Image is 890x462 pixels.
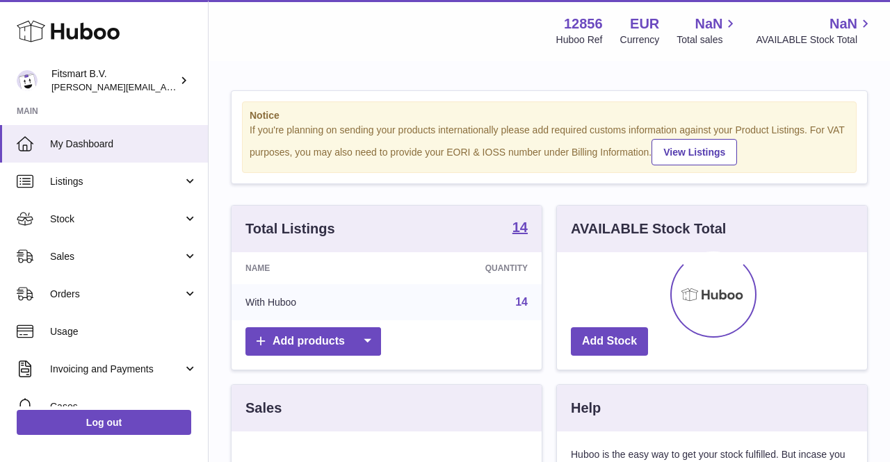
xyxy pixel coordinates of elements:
[50,400,197,413] span: Cases
[51,81,279,92] span: [PERSON_NAME][EMAIL_ADDRESS][DOMAIN_NAME]
[571,327,648,356] a: Add Stock
[245,399,282,418] h3: Sales
[395,252,542,284] th: Quantity
[50,175,183,188] span: Listings
[652,139,737,165] a: View Listings
[515,296,528,308] a: 14
[250,124,849,165] div: If you're planning on sending your products internationally please add required customs informati...
[620,33,660,47] div: Currency
[50,250,183,263] span: Sales
[232,284,395,320] td: With Huboo
[630,15,659,33] strong: EUR
[232,252,395,284] th: Name
[512,220,528,234] strong: 14
[17,410,191,435] a: Log out
[17,70,38,91] img: jonathan@leaderoo.com
[51,67,177,94] div: Fitsmart B.V.
[571,399,601,418] h3: Help
[677,33,738,47] span: Total sales
[756,15,873,47] a: NaN AVAILABLE Stock Total
[756,33,873,47] span: AVAILABLE Stock Total
[571,220,726,238] h3: AVAILABLE Stock Total
[50,288,183,301] span: Orders
[50,213,183,226] span: Stock
[695,15,722,33] span: NaN
[250,109,849,122] strong: Notice
[245,327,381,356] a: Add products
[50,363,183,376] span: Invoicing and Payments
[245,220,335,238] h3: Total Listings
[677,15,738,47] a: NaN Total sales
[830,15,857,33] span: NaN
[50,138,197,151] span: My Dashboard
[512,220,528,237] a: 14
[564,15,603,33] strong: 12856
[50,325,197,338] span: Usage
[556,33,603,47] div: Huboo Ref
